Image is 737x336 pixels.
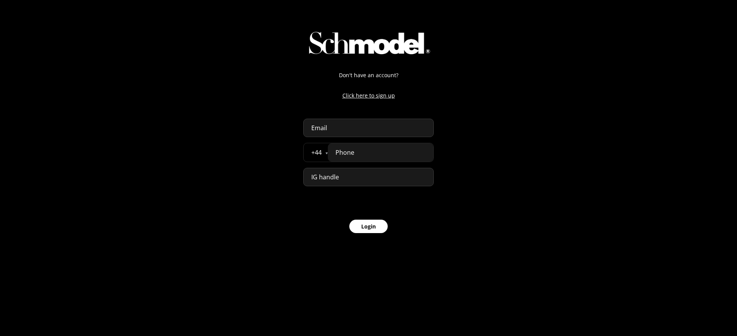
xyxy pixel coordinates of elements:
a: Click here to sign up [303,91,434,99]
p: Don't have an account? [303,71,434,79]
button: Login [349,220,388,233]
img: img [302,27,435,59]
input: IG handle [303,168,434,186]
input: Phone [328,143,433,162]
input: Email [303,119,434,137]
